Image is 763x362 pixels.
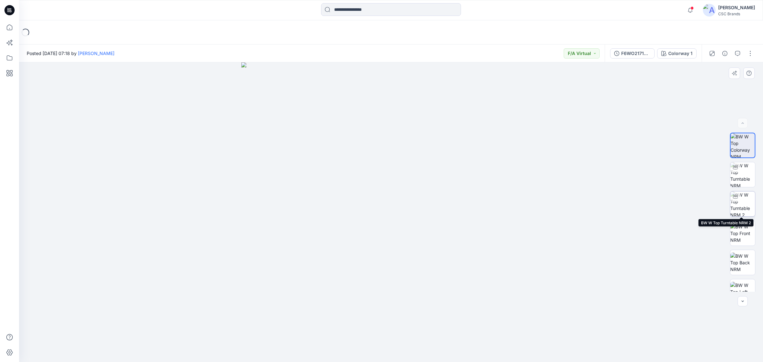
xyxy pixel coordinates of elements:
[718,4,755,11] div: [PERSON_NAME]
[668,50,692,57] div: Colorway 1
[703,4,716,17] img: avatar
[27,50,114,57] span: Posted [DATE] 07:18 by
[657,48,697,59] button: Colorway 1
[730,191,755,216] img: BW W Top Turntable NRM 2
[610,48,655,59] button: F6WO217139_OW26W1104_F26_GLREG_VFA
[718,11,755,16] div: CSC Brands
[730,253,755,273] img: BW W Top Back NRM
[730,223,755,243] img: BW W Top Front NRM
[731,133,755,157] img: BW W Top Colorway NRM
[730,162,755,187] img: BW W Top Turntable NRM
[730,282,755,302] img: BW W Top Left NRM
[621,50,650,57] div: F6WO217139_OW26W1104_F26_GLREG_VFA
[78,51,114,56] a: [PERSON_NAME]
[720,48,730,59] button: Details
